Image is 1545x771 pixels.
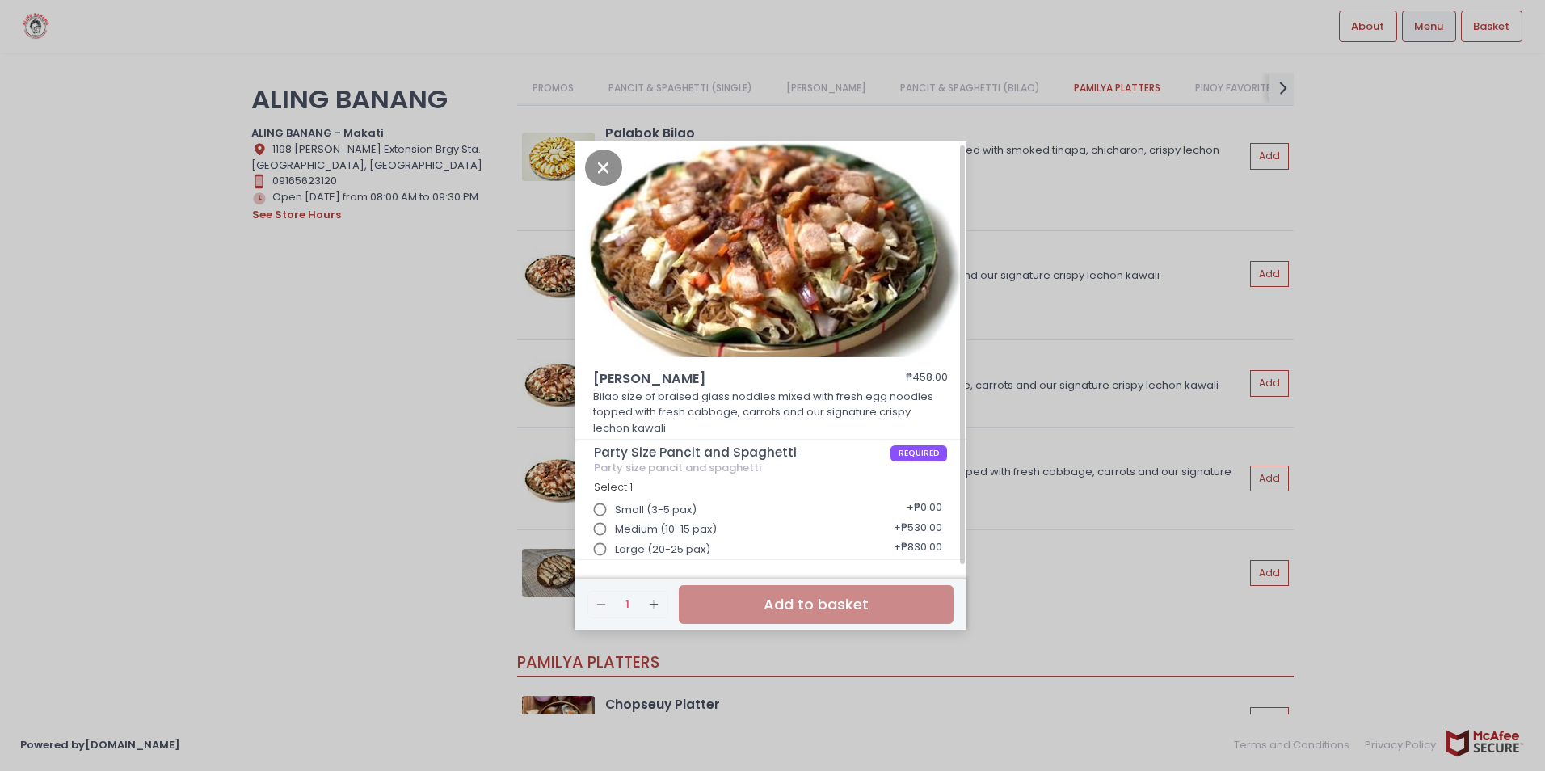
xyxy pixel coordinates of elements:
[615,502,697,518] span: Small (3-5 pax)
[575,137,966,357] img: Miki Bihon Bilao
[593,389,949,436] p: Bilao size of braised glass noddles mixed with fresh egg noodles topped with fresh cabbage, carro...
[594,445,890,460] span: Party Size Pancit and Spaghetti
[585,158,622,175] button: Close
[594,461,948,474] div: Party size pancit and spaghetti
[901,495,947,525] div: + ₱0.00
[615,541,710,558] span: Large (20-25 pax)
[888,514,947,545] div: + ₱530.00
[906,369,948,389] div: ₱458.00
[679,585,954,625] button: Add to basket
[890,445,948,461] span: REQUIRED
[615,521,717,537] span: Medium (10-15 pax)
[888,534,947,565] div: + ₱830.00
[593,369,860,389] span: [PERSON_NAME]
[594,480,633,494] span: Select 1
